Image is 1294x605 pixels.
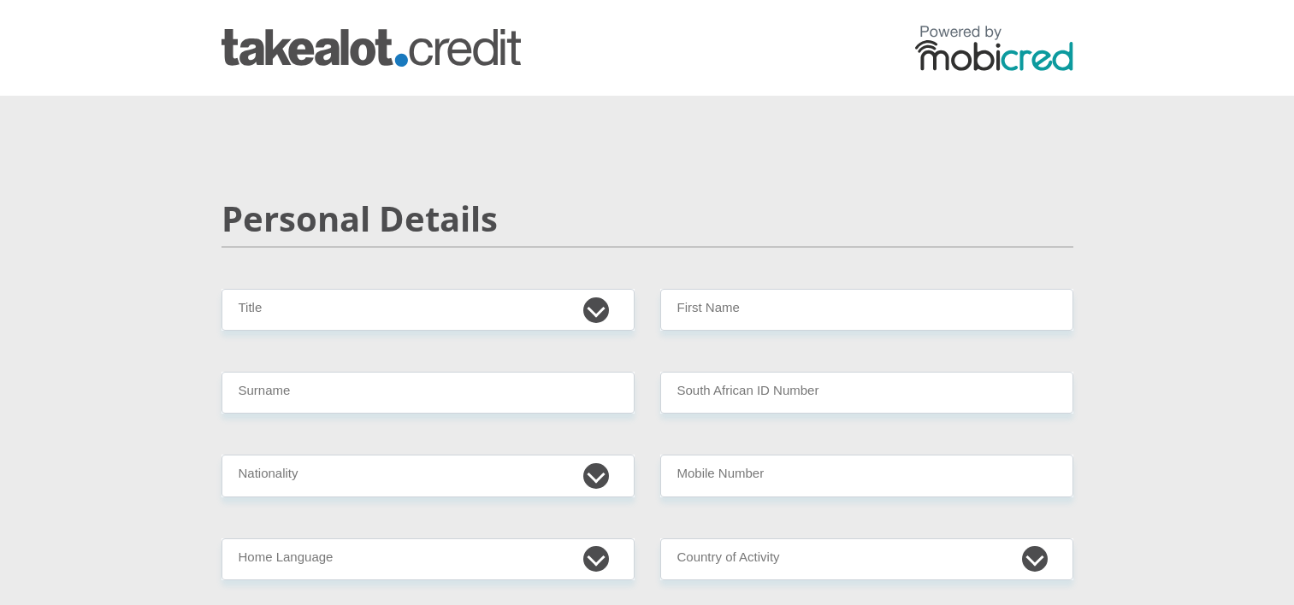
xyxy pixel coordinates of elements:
input: Surname [222,372,635,414]
img: takealot_credit logo [222,29,521,67]
h2: Personal Details [222,198,1073,239]
input: First Name [660,289,1073,331]
input: ID Number [660,372,1073,414]
input: Contact Number [660,455,1073,496]
img: powered by mobicred logo [915,25,1073,71]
